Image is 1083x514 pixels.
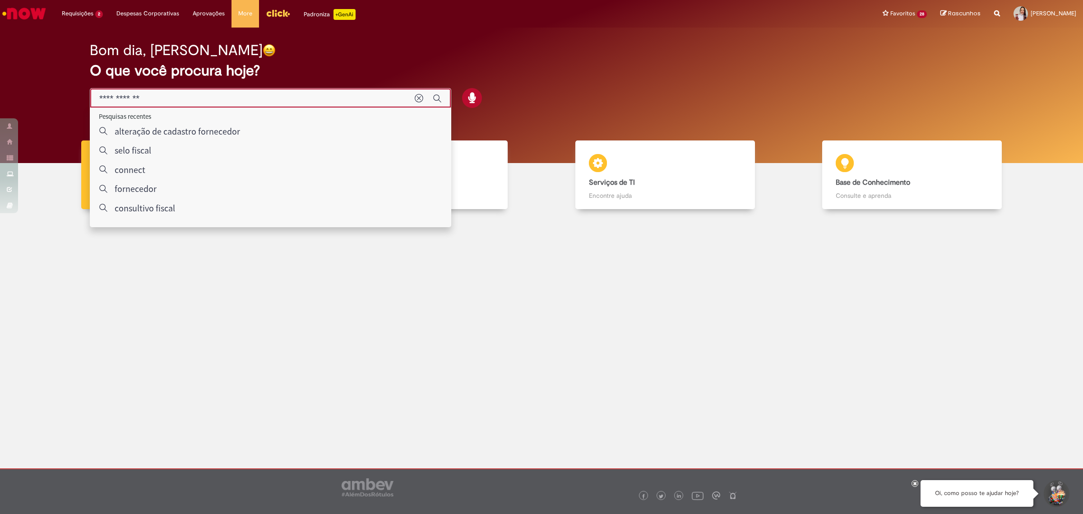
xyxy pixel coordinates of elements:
[677,494,681,499] img: logo_footer_linkedin.png
[90,63,993,79] h2: O que você procura hoje?
[890,9,915,18] span: Favoritos
[1031,9,1076,17] span: [PERSON_NAME]
[789,140,1036,210] a: Base de Conhecimento Consulte e aprenda
[940,9,981,18] a: Rascunhos
[238,9,252,18] span: More
[659,494,663,499] img: logo_footer_twitter.png
[541,140,789,210] a: Serviços de TI Encontre ajuda
[836,191,988,200] p: Consulte e aprenda
[193,9,225,18] span: Aprovações
[917,10,927,18] span: 28
[641,494,646,499] img: logo_footer_facebook.png
[692,490,703,501] img: logo_footer_youtube.png
[95,10,103,18] span: 2
[589,178,635,187] b: Serviços de TI
[47,140,295,210] a: Tirar dúvidas Tirar dúvidas com Lupi Assist e Gen Ai
[266,6,290,20] img: click_logo_yellow_360x200.png
[62,9,93,18] span: Requisições
[1,5,47,23] img: ServiceNow
[116,9,179,18] span: Despesas Corporativas
[921,480,1033,507] div: Oi, como posso te ajudar hoje?
[729,491,737,500] img: logo_footer_naosei.png
[342,478,393,496] img: logo_footer_ambev_rotulo_gray.png
[712,491,720,500] img: logo_footer_workplace.png
[333,9,356,20] p: +GenAi
[1042,480,1069,507] button: Iniciar Conversa de Suporte
[304,9,356,20] div: Padroniza
[836,178,910,187] b: Base de Conhecimento
[589,191,741,200] p: Encontre ajuda
[948,9,981,18] span: Rascunhos
[263,44,276,57] img: happy-face.png
[90,42,263,58] h2: Bom dia, [PERSON_NAME]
